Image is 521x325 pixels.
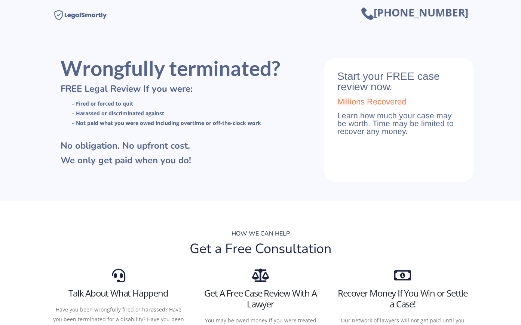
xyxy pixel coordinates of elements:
[72,110,164,117] strong: – Harassed or discriminated against
[53,288,184,299] h3: Talk About What Happend
[72,119,261,127] strong: – Not paid what you were owed including overtime or off-the-clock work
[53,58,330,84] div: Wrongfully terminated?
[330,71,468,98] div: Start your FREE case review now.
[53,156,330,170] div: We only get paid when you do!
[330,98,468,112] div: Millions Recovered
[53,242,468,261] div: Get a Free Consultation
[53,84,330,99] div: FREE Legal Review If you were:
[361,11,468,18] a: [PHONE_NUMBER]
[337,288,468,310] h3: Recover Money If You Win or Settle a Case!
[72,100,133,107] strong: – Fired or forced to quit
[195,288,326,310] h3: Get A Free Case Review With A Lawyer
[330,112,468,141] div: Learn how much your case may be worth. Time may be limited to recover any money.
[53,141,330,156] div: No obligation. No upfront cost.
[53,231,468,242] div: HOW WE CAN HELP
[361,5,468,19] span: [PHONE_NUMBER]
